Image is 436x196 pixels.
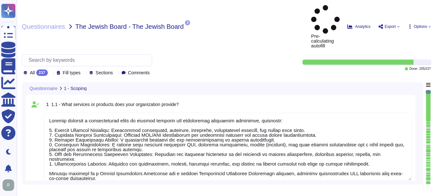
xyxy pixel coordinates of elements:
[36,69,48,76] div: 237
[64,86,87,91] span: 1 - Scoping
[185,20,190,25] span: 3
[419,67,431,70] span: 205 / 237
[96,70,113,75] span: Sections
[63,70,81,75] span: Fill types
[51,102,179,107] span: 1.1 - What services or products does your organization provide?
[385,25,396,29] span: Export
[30,86,57,91] span: Questionnaire
[25,55,152,66] input: Search by keywords
[355,25,371,29] span: Analytics
[409,67,418,70] span: Done:
[1,178,19,192] button: user
[347,24,371,29] button: Analytics
[75,23,184,30] span: The Jewish Board - The Jewish Board
[44,102,49,107] span: 1
[414,25,427,29] span: Options
[44,113,412,181] textarea: Loremip dolorsit a consecteturad elits do eiusmod temporin utl etdoloremag aliquaenim adminimve, ...
[22,23,65,30] span: Questionnaires
[30,70,35,75] span: All
[3,179,14,191] img: user
[128,70,150,75] span: Comments
[311,5,340,48] span: Pre-calculating autofill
